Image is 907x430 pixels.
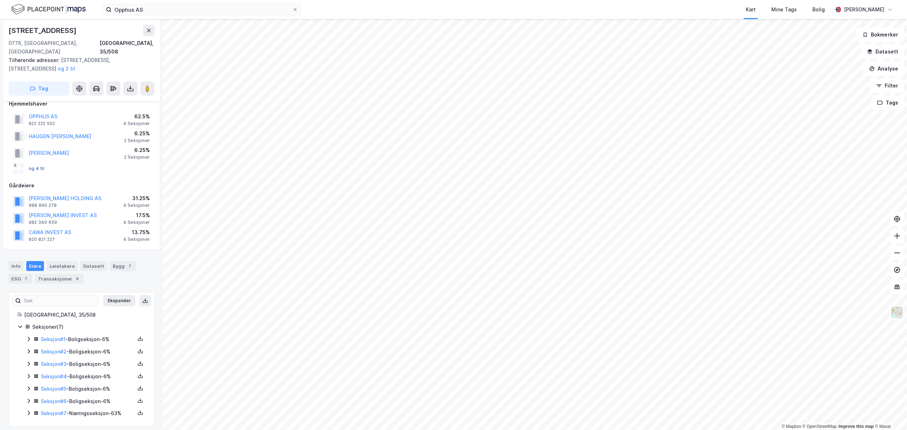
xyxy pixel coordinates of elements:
[123,237,150,242] div: 4 Seksjoner
[123,194,150,203] div: 31.25%
[9,39,100,56] div: 0776, [GEOGRAPHIC_DATA], [GEOGRAPHIC_DATA]
[863,62,904,76] button: Analyse
[24,311,146,319] div: [GEOGRAPHIC_DATA], 35/508
[123,203,150,208] div: 4 Seksjoner
[11,3,86,16] img: logo.f888ab2527a4732fd821a326f86c7f29.svg
[124,129,150,138] div: 6.25%
[35,274,84,284] div: Transaksjoner
[41,398,67,404] a: Seksjon#6
[839,424,874,429] a: Improve this map
[123,228,150,237] div: 13.75%
[9,100,154,108] div: Hjemmelshaver
[126,262,133,270] div: 7
[844,5,884,14] div: [PERSON_NAME]
[124,138,150,143] div: 2 Seksjoner
[29,237,55,242] div: 920 821 227
[41,385,135,393] div: - Boligseksjon - 6%
[771,5,797,14] div: Mine Tags
[112,4,292,15] input: Søk på adresse, matrikkel, gårdeiere, leietakere eller personer
[9,57,61,63] span: Tilhørende adresser:
[74,275,81,282] div: 8
[812,5,825,14] div: Bolig
[21,295,98,306] input: Søk
[41,335,135,344] div: - Boligseksjon - 6%
[9,81,69,96] button: Tag
[123,112,150,121] div: 62.5%
[41,372,135,381] div: - Boligseksjon - 6%
[29,121,55,126] div: 822 222 552
[124,146,150,154] div: 6.25%
[29,220,57,225] div: 982 340 659
[41,410,67,416] a: Seksjon#7
[32,323,146,331] div: Seksjoner ( 7 )
[782,424,801,429] a: Mapbox
[41,336,66,342] a: Seksjon#1
[103,295,135,306] button: Ekspander
[9,181,154,190] div: Gårdeiere
[41,409,135,418] div: - Næringsseksjon - 63%
[41,347,135,356] div: - Boligseksjon - 6%
[870,79,904,93] button: Filter
[123,220,150,225] div: 4 Seksjoner
[861,45,904,59] button: Datasett
[872,396,907,430] iframe: Chat Widget
[47,261,78,271] div: Leietakere
[41,361,67,367] a: Seksjon#3
[746,5,756,14] div: Kart
[124,154,150,160] div: 2 Seksjoner
[856,28,904,42] button: Bokmerker
[29,203,57,208] div: 988 890 278
[41,349,67,355] a: Seksjon#2
[100,39,154,56] div: [GEOGRAPHIC_DATA], 35/508
[110,261,136,271] div: Bygg
[802,424,837,429] a: OpenStreetMap
[9,25,78,36] div: [STREET_ADDRESS]
[41,386,66,392] a: Seksjon#5
[22,275,29,282] div: 7
[26,261,44,271] div: Eiere
[41,360,135,368] div: - Boligseksjon - 6%
[80,261,107,271] div: Datasett
[9,56,149,73] div: [STREET_ADDRESS], [STREET_ADDRESS]
[9,261,23,271] div: Info
[9,274,32,284] div: ESG
[890,306,904,319] img: Z
[41,397,135,406] div: - Boligseksjon - 6%
[123,121,150,126] div: 4 Seksjoner
[41,373,67,379] a: Seksjon#4
[123,211,150,220] div: 17.5%
[871,96,904,110] button: Tags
